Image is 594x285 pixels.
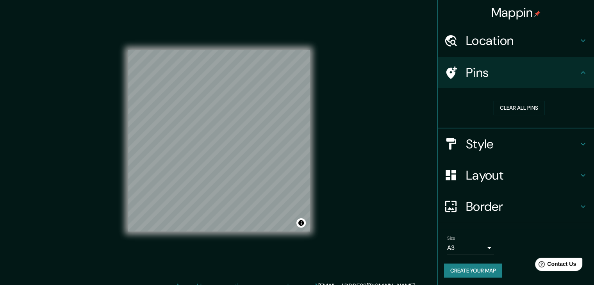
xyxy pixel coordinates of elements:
h4: Layout [466,167,578,183]
img: pin-icon.png [534,11,540,17]
h4: Mappin [491,5,541,20]
h4: Style [466,136,578,152]
div: Style [438,128,594,160]
div: A3 [447,242,494,254]
canvas: Map [128,50,310,232]
div: Layout [438,160,594,191]
button: Toggle attribution [296,218,306,228]
h4: Pins [466,65,578,80]
iframe: Help widget launcher [524,255,585,276]
div: Pins [438,57,594,88]
div: Location [438,25,594,56]
h4: Location [466,33,578,48]
button: Clear all pins [494,101,544,115]
div: Border [438,191,594,222]
button: Create your map [444,264,502,278]
h4: Border [466,199,578,214]
label: Size [447,235,455,241]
